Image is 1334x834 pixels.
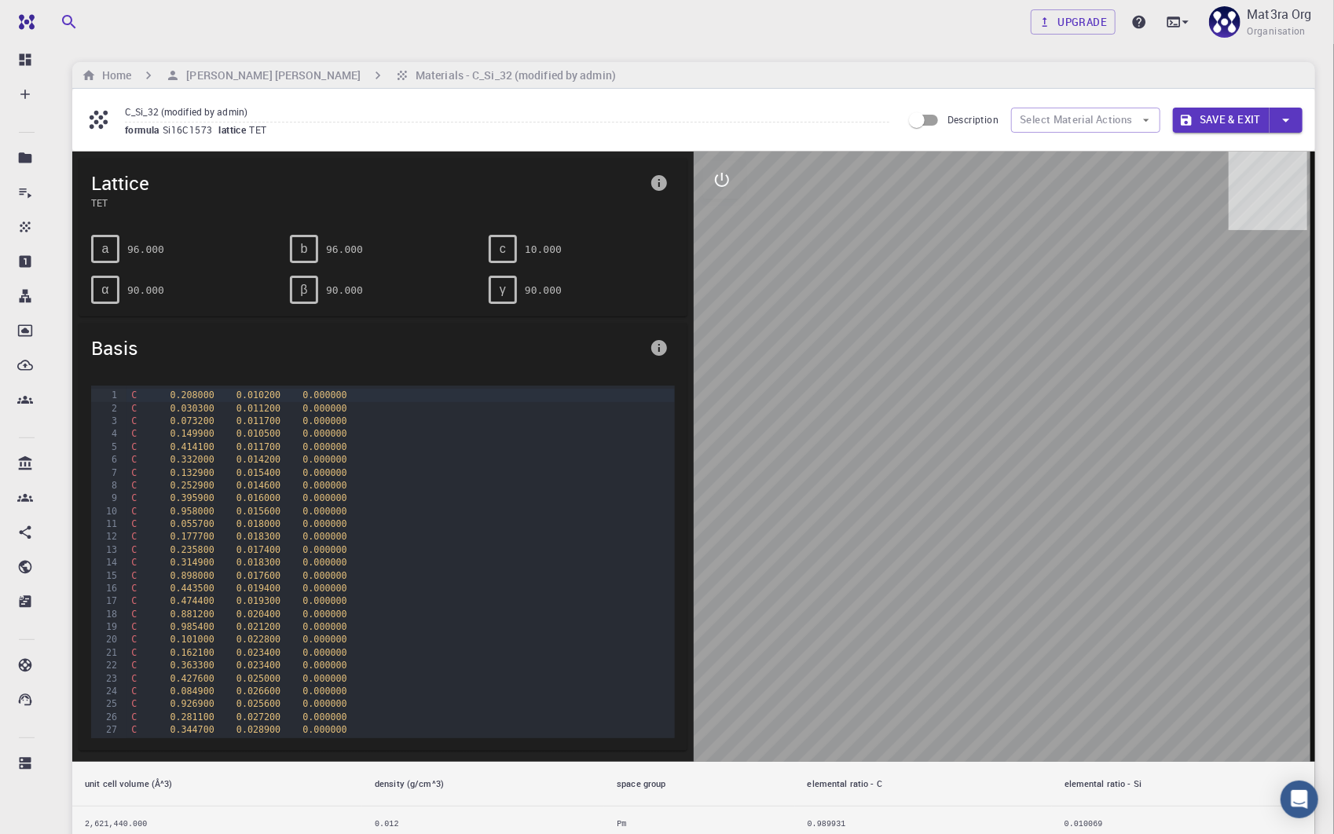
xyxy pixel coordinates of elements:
span: 0.015600 [236,506,280,517]
span: 0.018300 [236,557,280,568]
div: 14 [91,556,119,569]
span: 0.011700 [236,415,280,426]
span: C [131,454,137,465]
span: C [131,570,137,581]
span: 0.000000 [302,415,346,426]
span: 0.073200 [170,415,214,426]
th: density (g/cm^3) [362,762,604,807]
span: C [131,518,137,529]
pre: 90.000 [326,276,363,304]
span: 0.000000 [302,686,346,697]
span: 0.000000 [302,583,346,594]
span: C [131,390,137,401]
span: 0.084900 [170,686,214,697]
div: 23 [91,672,119,685]
span: Support [33,11,90,25]
span: 0.000000 [302,724,346,735]
span: 0.030600 [236,737,280,748]
span: C [131,711,137,722]
span: 0.281100 [170,711,214,722]
button: info [643,167,675,199]
span: TET [249,123,273,136]
span: 0.474400 [170,595,214,606]
span: 0.000000 [302,428,346,439]
span: 0.027200 [236,711,280,722]
div: 4 [91,427,119,440]
span: 0.000000 [302,660,346,671]
span: a [102,242,109,256]
span: 0.427600 [170,673,214,684]
span: C [131,441,137,452]
span: C [131,415,137,426]
span: 0.016000 [236,492,280,503]
span: C [131,492,137,503]
span: C [131,531,137,542]
div: 5 [91,441,119,453]
span: 0.000000 [302,570,346,581]
span: C [131,724,137,735]
span: Lattice [91,170,643,196]
span: 0.018000 [236,518,280,529]
span: 0.030300 [170,403,214,414]
span: 0.363300 [170,660,214,671]
span: 0.205800 [170,737,214,748]
div: 19 [91,620,119,633]
img: Mat3ra Org [1209,6,1241,38]
span: 0.017600 [236,570,280,581]
span: 0.395900 [170,492,214,503]
span: 0.000000 [302,492,346,503]
button: info [643,332,675,364]
span: 0.000000 [302,454,346,465]
span: 0.019300 [236,595,280,606]
span: 0.014600 [236,480,280,491]
span: C [131,737,137,748]
pre: 96.000 [127,236,164,263]
span: 0.000000 [302,673,346,684]
span: TET [91,196,643,210]
div: 21 [91,646,119,659]
div: 1 [91,389,119,401]
nav: breadcrumb [79,67,619,84]
th: elemental ratio - Si [1052,762,1315,807]
span: C [131,621,137,632]
div: 16 [91,582,119,594]
span: 0.000000 [302,531,346,542]
span: 0.020400 [236,609,280,620]
span: α [101,283,108,297]
span: 0.985400 [170,621,214,632]
span: 0.023400 [236,660,280,671]
span: 0.000000 [302,544,346,555]
span: 0.018300 [236,531,280,542]
span: C [131,467,137,478]
span: 0.332000 [170,454,214,465]
th: space group [604,762,794,807]
span: C [131,660,137,671]
span: 0.881200 [170,609,214,620]
div: 24 [91,685,119,697]
span: C [131,673,137,684]
div: 11 [91,518,119,530]
span: C [131,634,137,645]
span: 0.011700 [236,441,280,452]
span: 0.025000 [236,673,280,684]
button: Select Material Actions [1011,108,1160,133]
div: 7 [91,466,119,479]
span: c [500,242,506,256]
span: 0.958000 [170,506,214,517]
span: 0.021200 [236,621,280,632]
span: 0.000000 [302,403,346,414]
span: 0.019400 [236,583,280,594]
span: C [131,595,137,606]
span: 0.000000 [302,467,346,478]
span: Description [947,113,999,126]
span: 0.010500 [236,428,280,439]
span: 0.025600 [236,698,280,709]
span: C [131,506,137,517]
div: 10 [91,505,119,518]
span: 0.000000 [302,609,346,620]
span: 0.000000 [302,557,346,568]
div: 27 [91,723,119,736]
pre: 90.000 [525,276,562,304]
span: C [131,403,137,414]
div: 9 [91,492,119,504]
